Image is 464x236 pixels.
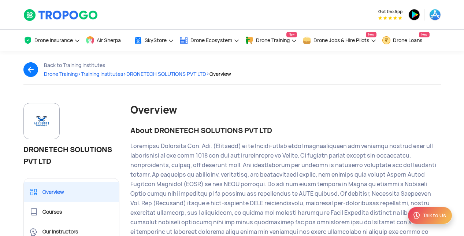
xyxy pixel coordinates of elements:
[313,37,369,43] span: Drone Jobs & Hire Pilots
[393,37,422,43] span: Drone Loans
[378,9,402,15] span: Get the App
[23,9,99,21] img: TropoGo Logo
[286,32,297,37] span: New
[206,71,209,77] span: >
[123,71,126,77] span: >
[134,30,174,51] a: SkyStore
[190,37,232,43] span: Drone Ecosystem
[130,103,441,117] div: Overview
[256,37,290,43] span: Drone Training
[302,30,376,51] a: Drone Jobs & Hire PilotsNew
[209,71,231,77] span: Overview
[130,126,441,136] div: About DRONETECH SOLUTIONS PVT LTD
[408,9,420,21] img: ic_playstore.png
[44,71,81,77] span: Drone Training
[429,9,441,21] img: ic_appstore.png
[419,32,430,37] span: New
[145,37,167,43] span: SkyStore
[24,182,119,202] a: Overview
[23,30,80,51] a: Drone Insurance
[378,16,402,20] img: App Raking
[34,37,73,43] span: Drone Insurance
[86,30,128,51] a: Air Sherpa
[97,37,121,43] span: Air Sherpa
[81,71,126,77] span: Training Institutes
[24,202,119,222] a: Courses
[245,30,297,51] a: Drone TrainingNew
[78,71,81,77] span: >
[126,71,209,77] span: DRONETECH SOLUTIONS PVT LTD
[382,30,430,51] a: Drone LoansNew
[366,32,376,37] span: New
[423,212,446,219] div: Talk to Us
[44,62,231,68] div: Back to Training Institutes
[30,109,53,133] img: img-AEROBOTt-logo.jpg
[179,30,240,51] a: Drone Ecosystem
[412,211,421,220] img: ic_Support.svg
[23,144,120,167] h1: DRONETECH SOLUTIONS PVT LTD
